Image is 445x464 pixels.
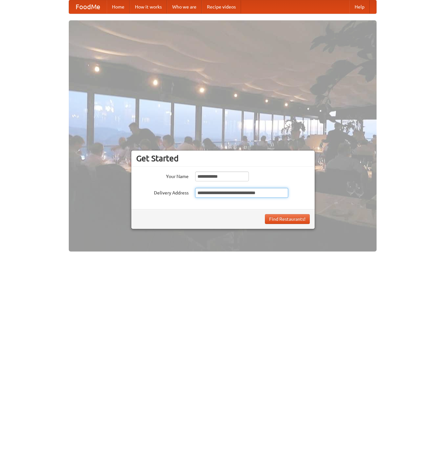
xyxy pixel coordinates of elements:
h3: Get Started [136,153,310,163]
a: Home [107,0,130,13]
a: How it works [130,0,167,13]
a: FoodMe [69,0,107,13]
label: Your Name [136,171,189,180]
a: Who we are [167,0,202,13]
a: Help [349,0,370,13]
a: Recipe videos [202,0,241,13]
button: Find Restaurants! [265,214,310,224]
label: Delivery Address [136,188,189,196]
